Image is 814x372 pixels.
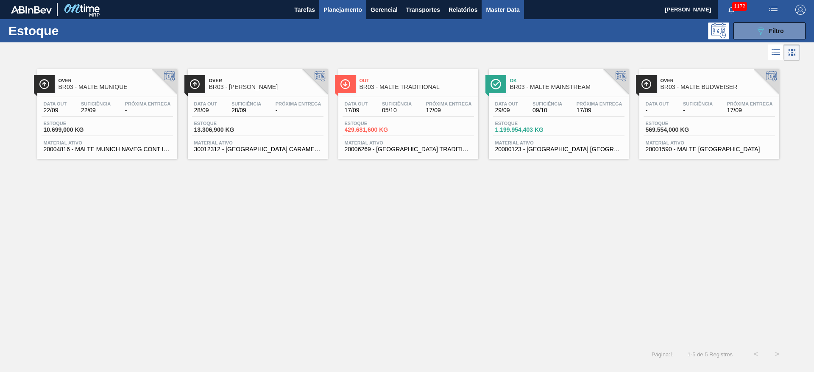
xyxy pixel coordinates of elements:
[426,107,472,114] span: 17/09
[646,121,705,126] span: Estoque
[646,127,705,133] span: 569.554,000 KG
[426,101,472,106] span: Próxima Entrega
[332,63,482,159] a: ÍconeOutBR03 - MALTE TRADITIONALData out17/09Suficiência05/10Próxima Entrega17/09Estoque429.681,6...
[727,107,773,114] span: 17/09
[44,107,67,114] span: 22/09
[31,63,181,159] a: ÍconeOverBR03 - MALTE MUNIQUEData out22/09Suficiência22/09Próxima Entrega-Estoque10.699,000 KGMat...
[449,5,477,15] span: Relatórios
[190,79,200,89] img: Ícone
[345,127,404,133] span: 429.681,600 KG
[406,5,440,15] span: Transportes
[532,107,562,114] span: 09/10
[194,101,217,106] span: Data out
[768,44,784,61] div: Visão em Lista
[294,5,315,15] span: Tarefas
[8,26,135,36] h1: Estoque
[360,84,474,90] span: BR03 - MALTE TRADITIONAL
[495,146,622,153] span: 20000123 - MALTA URUGUAY BRAHMA BRASIL GRANEL
[340,79,351,89] img: Ícone
[633,63,783,159] a: ÍconeOverBR03 - MALTE BUDWEISERData out-Suficiência-Próxima Entrega17/09Estoque569.554,000 KGMate...
[510,78,624,83] span: Ok
[652,351,673,358] span: Página : 1
[795,5,806,15] img: Logout
[209,84,323,90] span: BR03 - MALTE CORONA
[382,107,412,114] span: 05/10
[784,44,800,61] div: Visão em Cards
[194,107,217,114] span: 28/09
[276,101,321,106] span: Próxima Entrega
[44,146,171,153] span: 20004816 - MALTE MUNICH NAVEG CONT IMPORT SUP 40%
[495,140,622,145] span: Material ativo
[683,101,713,106] span: Suficiência
[708,22,729,39] div: Pogramando: nenhum usuário selecionado
[577,107,622,114] span: 17/09
[345,121,404,126] span: Estoque
[486,5,519,15] span: Master Data
[194,121,254,126] span: Estoque
[727,101,773,106] span: Próxima Entrega
[276,107,321,114] span: -
[345,146,472,153] span: 20006269 - MALTA TRADITIONAL MUSA
[646,107,669,114] span: -
[209,78,323,83] span: Over
[345,140,472,145] span: Material ativo
[323,5,362,15] span: Planejamento
[11,6,52,14] img: TNhmsLtSVTkK8tSr43FrP2fwEKptu5GPRR3wAAAABJRU5ErkJggg==
[231,101,261,106] span: Suficiência
[732,2,747,11] span: 1172
[181,63,332,159] a: ÍconeOverBR03 - [PERSON_NAME]Data out28/09Suficiência28/09Próxima Entrega-Estoque13.306,900 KGMat...
[686,351,733,358] span: 1 - 5 de 5 Registros
[482,63,633,159] a: ÍconeOkBR03 - MALTE MAINSTREAMData out29/09Suficiência09/10Próxima Entrega17/09Estoque1.199.954,4...
[718,4,745,16] button: Notificações
[382,101,412,106] span: Suficiência
[767,344,788,365] button: >
[194,146,321,153] span: 30012312 - MALTA CARAMELO DE BOORTMALT BIG BAG
[510,84,624,90] span: BR03 - MALTE MAINSTREAM
[661,78,775,83] span: Over
[532,101,562,106] span: Suficiência
[44,101,67,106] span: Data out
[345,101,368,106] span: Data out
[577,101,622,106] span: Próxima Entrega
[81,107,111,114] span: 22/09
[194,127,254,133] span: 13.306,900 KG
[231,107,261,114] span: 28/09
[768,5,778,15] img: userActions
[683,107,713,114] span: -
[495,127,555,133] span: 1.199.954,403 KG
[59,78,173,83] span: Over
[371,5,398,15] span: Gerencial
[44,121,103,126] span: Estoque
[59,84,173,90] span: BR03 - MALTE MUNIQUE
[39,79,50,89] img: Ícone
[81,101,111,106] span: Suficiência
[495,107,519,114] span: 29/09
[646,101,669,106] span: Data out
[646,140,773,145] span: Material ativo
[44,140,171,145] span: Material ativo
[194,140,321,145] span: Material ativo
[646,146,773,153] span: 20001590 - MALTE PAMPA BUD
[345,107,368,114] span: 17/09
[745,344,767,365] button: <
[360,78,474,83] span: Out
[495,121,555,126] span: Estoque
[769,28,784,34] span: Filtro
[491,79,501,89] img: Ícone
[125,107,171,114] span: -
[125,101,171,106] span: Próxima Entrega
[44,127,103,133] span: 10.699,000 KG
[661,84,775,90] span: BR03 - MALTE BUDWEISER
[641,79,652,89] img: Ícone
[733,22,806,39] button: Filtro
[495,101,519,106] span: Data out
